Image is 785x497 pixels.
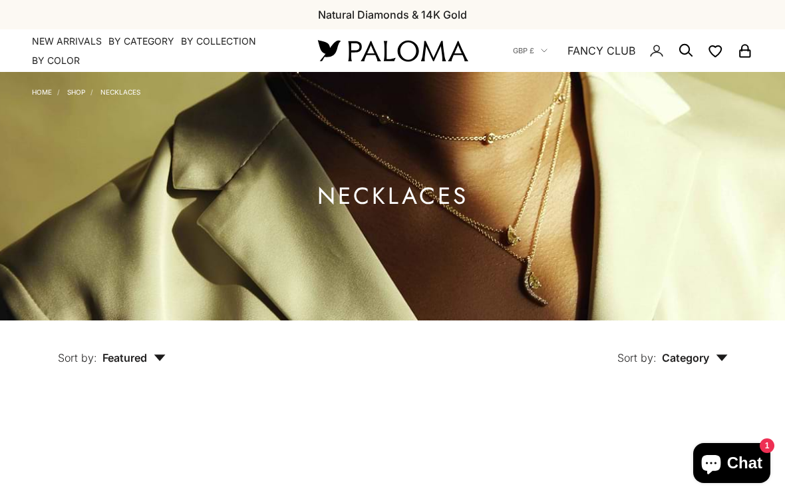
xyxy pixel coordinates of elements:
span: Sort by: [58,351,97,364]
span: Category [662,351,728,364]
summary: By Collection [181,35,256,48]
nav: Breadcrumb [32,85,140,96]
p: Natural Diamonds & 14K Gold [318,6,467,23]
span: Sort by: [617,351,657,364]
a: Necklaces [100,88,140,96]
summary: By Category [108,35,174,48]
button: Sort by: Featured [27,320,196,376]
a: Home [32,88,52,96]
nav: Primary navigation [32,35,286,67]
button: Sort by: Category [587,320,758,376]
a: FANCY CLUB [567,42,635,59]
a: Shop [67,88,85,96]
span: GBP £ [513,45,534,57]
nav: Secondary navigation [513,29,753,72]
button: GBP £ [513,45,548,57]
a: NEW ARRIVALS [32,35,102,48]
span: Featured [102,351,166,364]
inbox-online-store-chat: Shopify online store chat [689,443,774,486]
summary: By Color [32,54,80,67]
h1: Necklaces [317,188,468,205]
